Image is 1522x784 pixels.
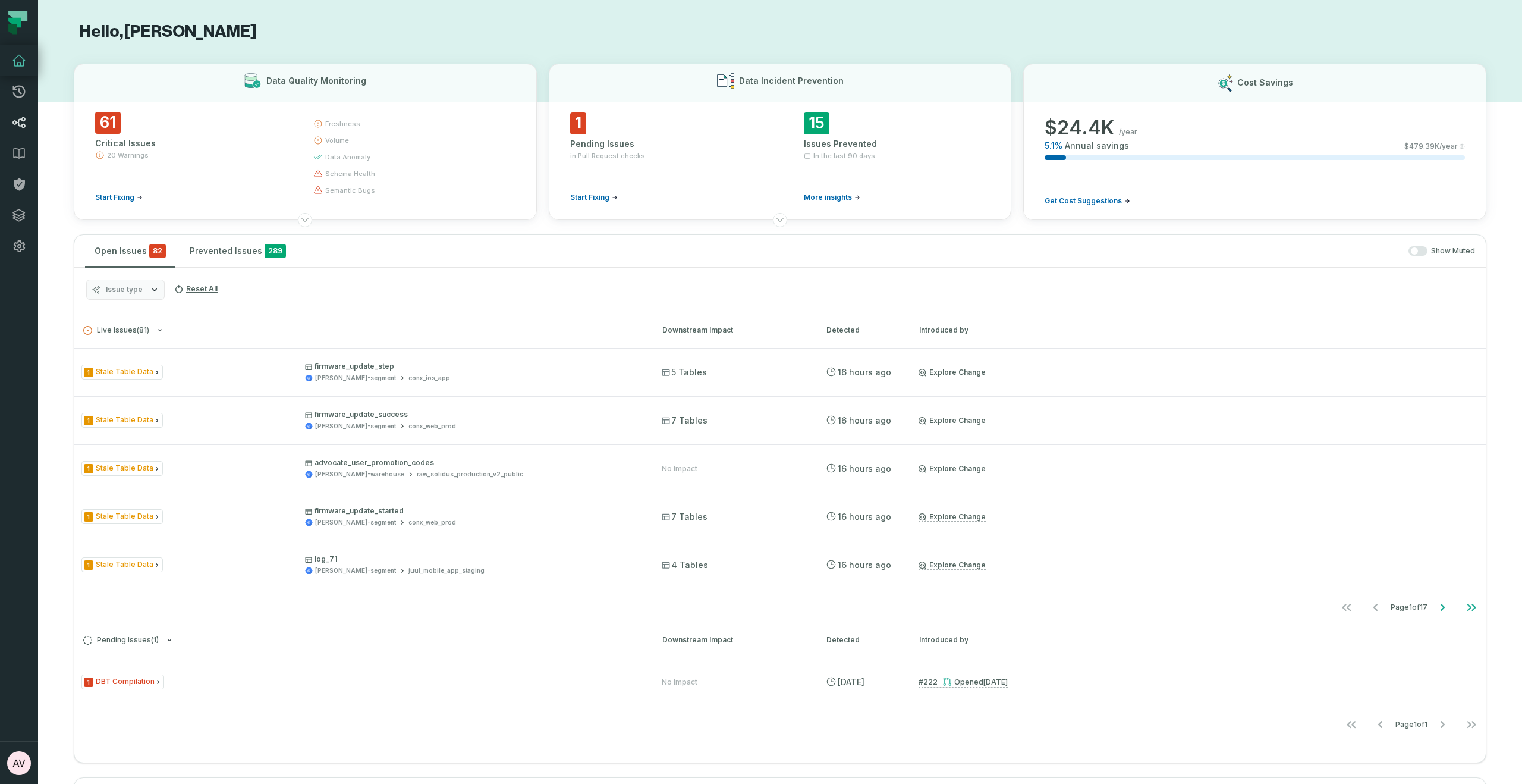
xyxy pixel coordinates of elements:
span: $ 479.39K /year [1404,142,1458,151]
div: juul_mobile_app_staging [408,566,485,575]
span: critical issues and errors combined [149,244,166,258]
span: 5 Tables [662,366,707,378]
div: Introduced by [919,635,1026,645]
button: Reset All [169,280,222,299]
button: Open Issues [85,235,175,267]
button: Issue type [86,280,165,300]
div: Live Issues(81) [74,348,1486,622]
span: Get Cost Suggestions [1045,196,1122,206]
span: Issue Type [81,413,163,428]
span: Issue Type [81,461,163,476]
span: /year [1119,127,1137,137]
span: Severity [84,512,93,522]
span: 289 [265,244,286,258]
span: in Pull Request checks [570,151,645,161]
button: Go to next page [1428,713,1457,736]
button: Go to next page [1428,595,1457,619]
div: Critical Issues [95,137,292,149]
div: Show Muted [300,246,1475,256]
div: juul-segment [315,422,396,431]
a: Get Cost Suggestions [1045,196,1130,206]
relative-time: Sep 10, 2025, 11:54 PM EDT [838,560,891,570]
span: Annual savings [1065,140,1129,152]
button: Live Issues(81) [83,326,641,335]
span: In the last 90 days [813,151,875,161]
relative-time: Sep 10, 2025, 11:54 PM EDT [838,512,891,522]
h3: Cost Savings [1237,77,1293,89]
ul: Page 1 of 1 [1337,713,1486,736]
div: Issues Prevented [804,138,990,150]
div: Detected [826,635,898,645]
relative-time: Sep 10, 2025, 11:54 PM EDT [838,415,891,425]
h1: Hello, [PERSON_NAME] [74,21,1486,42]
button: Go to first page [1337,713,1366,736]
div: Downstream Impact [662,325,805,335]
span: 15 [804,112,829,134]
a: #222Opened[DATE] 3:41:53 PM [919,677,1008,688]
a: Start Fixing [570,193,618,202]
span: 5.1 % [1045,140,1062,152]
button: Go to previous page [1361,595,1390,619]
a: Explore Change [919,464,986,473]
button: Go to first page [1332,595,1361,619]
span: Issue type [106,285,143,294]
a: More insights [804,193,860,202]
a: Explore Change [919,368,986,377]
button: Data Incident Prevention1Pending Issuesin Pull Request checksStart Fixing15Issues PreventedIn the... [549,64,1012,220]
p: firmware_update_success [305,410,640,419]
a: Start Fixing [95,193,143,202]
span: Start Fixing [95,193,134,202]
a: Explore Change [919,512,986,522]
div: Downstream Impact [662,635,805,645]
span: Severity [84,560,93,570]
relative-time: Aug 26, 2025, 3:41 PM EDT [983,678,1008,686]
div: conx_ios_app [408,374,450,382]
span: Start Fixing [570,193,609,202]
span: Severity [84,416,93,425]
div: No Impact [662,464,697,473]
img: avatar of Abhiraj Vinnakota [7,751,31,775]
div: Pending Issues(1) [74,658,1486,739]
div: Detected [826,325,898,335]
p: log_71 [305,554,640,564]
span: 20 Warnings [107,150,149,160]
h3: Data Incident Prevention [739,75,844,87]
div: juul-warehouse [315,470,404,479]
button: Go to previous page [1366,713,1395,736]
span: Issue Type [81,675,164,689]
span: 7 Tables [662,511,707,523]
button: Prevented Issues [180,235,295,267]
div: juul-segment [315,374,396,382]
button: Pending Issues(1) [83,636,641,645]
p: firmware_update_started [305,506,640,516]
span: More insights [804,193,852,202]
nav: pagination [74,595,1486,619]
button: Cost Savings$24.4K/year5.1%Annual savings$479.39K/yearGet Cost Suggestions [1023,64,1486,220]
span: 7 Tables [662,415,707,427]
div: Introduced by [919,325,1026,335]
span: $ 24.4K [1045,116,1114,140]
span: 1 [570,112,586,134]
div: conx_web_prod [408,518,456,527]
relative-time: Sep 9, 2025, 6:02 PM EDT [838,677,864,687]
div: juul-segment [315,518,396,527]
p: firmware_update_step [305,362,640,371]
span: data anomaly [325,152,370,162]
span: Issue Type [81,365,163,380]
a: Explore Change [919,416,986,425]
button: Go to last page [1457,713,1486,736]
span: Pending Issues ( 1 ) [83,636,159,645]
span: Severity [84,368,93,377]
div: Pending Issues [570,138,756,150]
div: juul-segment [315,566,396,575]
span: freshness [325,119,360,128]
p: advocate_user_promotion_codes [305,458,640,468]
span: semantic bugs [325,186,375,195]
ul: Page 1 of 17 [1332,595,1486,619]
relative-time: Sep 10, 2025, 11:54 PM EDT [838,367,891,377]
div: raw_solidus_production_v2_public [417,470,523,479]
button: Go to last page [1457,595,1486,619]
span: volume [325,136,349,145]
relative-time: Sep 10, 2025, 11:54 PM EDT [838,463,891,473]
button: Data Quality Monitoring61Critical Issues20 WarningsStart Fixingfreshnessvolumedata anomalyschema ... [74,64,537,220]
